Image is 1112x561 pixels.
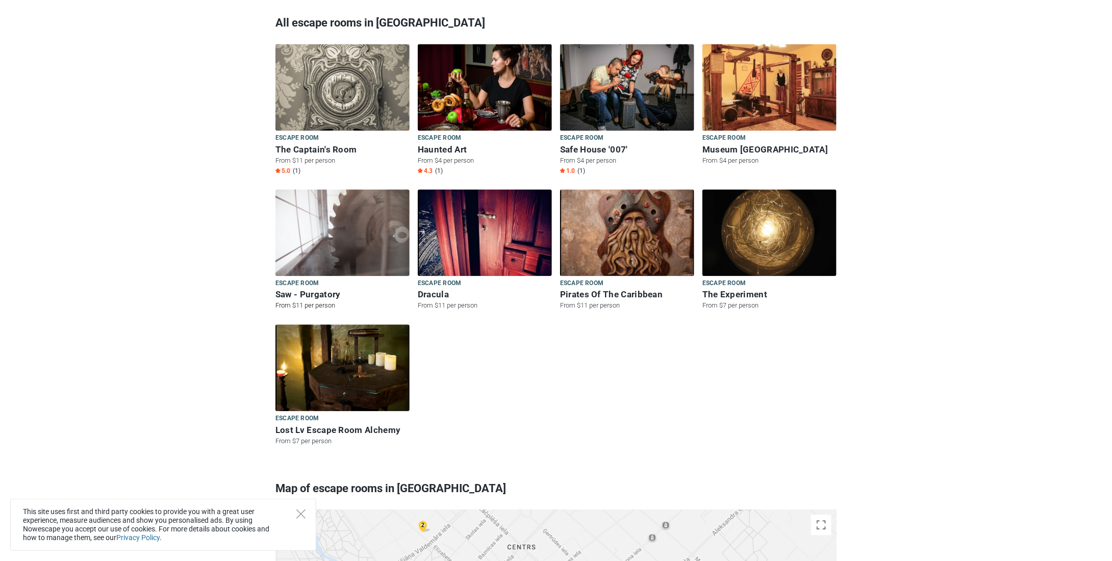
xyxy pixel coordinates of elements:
a: The Experiment Escape room The Experiment From $7 per person [702,189,837,313]
a: The Captain's Room Escape room The Captain's Room From $11 per person Star5.0 (1) [275,44,410,177]
a: Privacy Policy [116,533,160,542]
span: Escape room [560,133,603,144]
div: 2 [417,519,429,531]
span: Escape room [275,133,319,144]
h6: Haunted Art [418,144,552,155]
h6: Museum [GEOGRAPHIC_DATA] [702,144,837,155]
img: Pirates Of The Caribbean [560,189,694,276]
span: 5.0 [275,167,290,175]
span: Escape room [275,413,319,424]
div: This site uses first and third party cookies to provide you with a great user experience, measure... [10,499,316,551]
h6: Pirates Of The Caribbean [560,289,694,300]
h6: The Experiment [702,289,837,300]
h3: Map of escape rooms in [GEOGRAPHIC_DATA] [275,475,837,502]
h6: Dracula [418,289,552,300]
a: Museum Hurly-Burly Escape room Museum [GEOGRAPHIC_DATA] From $4 per person [702,44,837,167]
img: Saw - Purgatory [275,189,410,276]
img: Star [560,168,565,173]
img: Star [275,168,281,173]
img: Haunted Art [418,44,552,131]
span: 4.3 [418,167,433,175]
span: (1) [293,167,300,175]
img: The Captain's Room [275,44,410,131]
a: Lost Lv Escape Room Alchemy Escape room Lost Lv Escape Room Alchemy From $7 per person [275,324,410,448]
p: From $11 per person [275,156,410,165]
span: Escape room [418,133,461,144]
h6: Lost Lv Escape Room Alchemy [275,425,410,436]
p: From $7 per person [275,437,410,446]
img: Lost Lv Escape Room Alchemy [275,324,410,411]
img: Safe House '007' [560,44,694,131]
h6: Saw - Purgatory [275,289,410,300]
img: Star [418,168,423,173]
p: From $4 per person [560,156,694,165]
button: Toggle fullscreen view [811,515,831,535]
span: (1) [435,167,443,175]
a: Dracula Escape room Dracula From $11 per person [418,189,552,313]
a: Safe House '007' Escape room Safe House '007' From $4 per person Star1.0 (1) [560,44,694,177]
p: From $11 per person [418,301,552,310]
button: Close [296,509,306,519]
span: 1.0 [560,167,575,175]
p: From $11 per person [560,301,694,310]
a: Pirates Of The Caribbean Escape room Pirates Of The Caribbean From $11 per person [560,189,694,313]
h3: All escape rooms in [GEOGRAPHIC_DATA] [275,10,837,36]
img: Museum Hurly-Burly [702,44,837,131]
h6: The Captain's Room [275,144,410,155]
span: Escape room [702,133,746,144]
a: Saw - Purgatory Escape room Saw - Purgatory From $11 per person [275,189,410,313]
span: Escape room [418,278,461,289]
p: From $11 per person [275,301,410,310]
p: From $7 per person [702,301,837,310]
p: From $4 per person [702,156,837,165]
span: Escape room [275,278,319,289]
span: Escape room [560,278,603,289]
span: Escape room [702,278,746,289]
span: (1) [577,167,585,175]
img: Dracula [418,189,552,276]
a: Haunted Art Escape room Haunted Art From $4 per person Star4.3 (1) [418,44,552,177]
p: From $4 per person [418,156,552,165]
img: The Experiment [702,189,837,276]
h6: Safe House '007' [560,144,694,155]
